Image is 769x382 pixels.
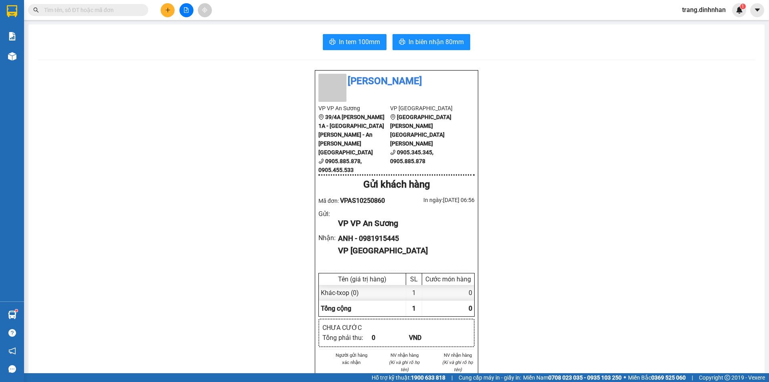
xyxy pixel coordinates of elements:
[624,376,626,379] span: ⚪️
[321,275,404,283] div: Tên (giá trị hàng)
[165,7,171,13] span: plus
[424,275,472,283] div: Cước món hàng
[161,3,175,17] button: plus
[725,375,730,380] span: copyright
[183,7,189,13] span: file-add
[409,333,446,343] div: VND
[397,196,475,204] div: In ngày: [DATE] 06:56
[372,333,409,343] div: 0
[321,289,359,297] span: Khác - txop (0)
[318,158,324,164] span: phone
[7,5,17,17] img: logo-vxr
[422,285,474,301] div: 0
[339,37,380,47] span: In tem 100mm
[676,5,732,15] span: trang.dinhnhan
[741,4,744,9] span: 1
[8,32,16,40] img: solution-icon
[338,233,468,244] div: ANH - 0981915445
[750,3,764,17] button: caret-down
[393,34,470,50] button: printerIn biên nhận 80mm
[390,114,396,120] span: environment
[322,333,372,343] div: Tổng phải thu :
[390,150,396,155] span: phone
[198,3,212,17] button: aim
[548,374,622,381] strong: 0708 023 035 - 0935 103 250
[318,233,338,243] div: Nhận :
[318,158,362,173] b: 0905.885.878, 0905.455.533
[179,3,193,17] button: file-add
[8,329,16,337] span: question-circle
[692,373,693,382] span: |
[451,373,453,382] span: |
[338,217,468,230] div: VP VP An Sương
[754,6,761,14] span: caret-down
[15,309,18,312] sup: 1
[8,52,16,61] img: warehouse-icon
[389,360,420,372] i: (Kí và ghi rõ họ tên)
[411,374,445,381] strong: 1900 633 818
[412,305,416,312] span: 1
[441,352,475,359] li: NV nhận hàng
[338,245,468,257] div: VP [GEOGRAPHIC_DATA]
[408,275,420,283] div: SL
[372,373,445,382] span: Hỗ trợ kỹ thuật:
[323,34,387,50] button: printerIn tem 100mm
[628,373,686,382] span: Miền Bắc
[329,38,336,46] span: printer
[736,6,743,14] img: icon-new-feature
[318,74,475,89] li: [PERSON_NAME]
[318,114,324,120] span: environment
[442,360,473,372] i: (Kí và ghi rõ họ tên)
[318,114,384,156] b: 39/4A [PERSON_NAME] 1A - [GEOGRAPHIC_DATA][PERSON_NAME] - An [PERSON_NAME][GEOGRAPHIC_DATA]
[318,209,338,219] div: Gửi :
[740,4,746,9] sup: 1
[321,305,351,312] span: Tổng cộng
[44,6,139,14] input: Tìm tên, số ĐT hoặc mã đơn
[390,149,433,164] b: 0905.345.345, 0905.885.878
[388,352,422,359] li: NV nhận hàng
[340,197,385,204] span: VPAS10250860
[318,177,475,192] div: Gửi khách hàng
[8,365,16,373] span: message
[202,7,207,13] span: aim
[469,305,472,312] span: 0
[651,374,686,381] strong: 0369 525 060
[399,38,405,46] span: printer
[318,104,390,113] li: VP VP An Sương
[409,37,464,47] span: In biên nhận 80mm
[406,285,422,301] div: 1
[322,323,372,333] div: CHƯA CƯỚC
[390,104,462,113] li: VP [GEOGRAPHIC_DATA]
[318,196,397,206] div: Mã đơn:
[8,311,16,319] img: warehouse-icon
[523,373,622,382] span: Miền Nam
[8,347,16,355] span: notification
[33,7,39,13] span: search
[459,373,521,382] span: Cung cấp máy in - giấy in:
[390,114,451,147] b: [GEOGRAPHIC_DATA][PERSON_NAME][GEOGRAPHIC_DATA][PERSON_NAME]
[334,352,368,366] li: Người gửi hàng xác nhận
